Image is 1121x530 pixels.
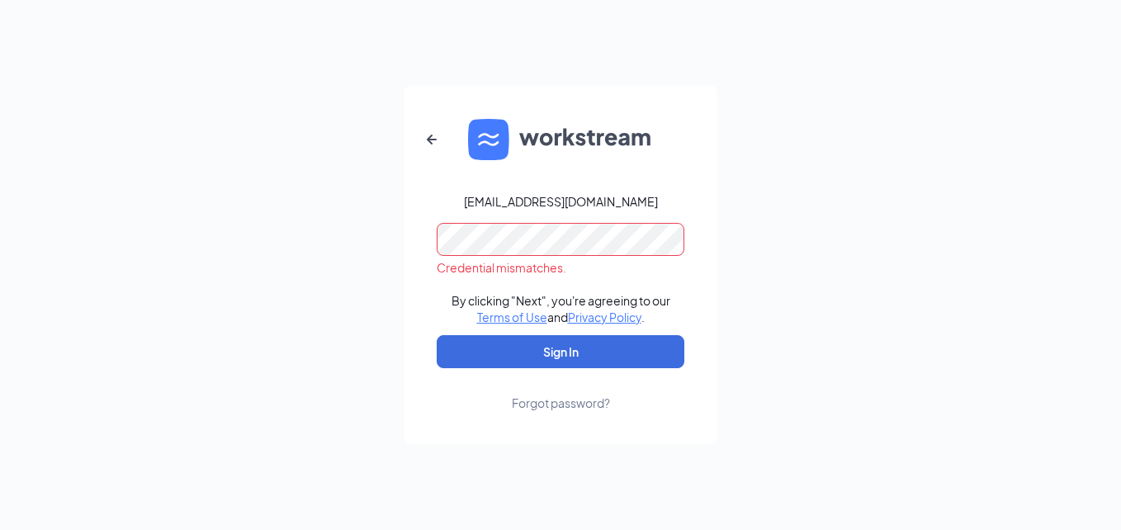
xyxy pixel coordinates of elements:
svg: ArrowLeftNew [422,130,442,149]
img: WS logo and Workstream text [468,119,653,160]
div: By clicking "Next", you're agreeing to our and . [452,292,670,325]
div: Forgot password? [512,395,610,411]
a: Terms of Use [477,310,547,324]
a: Privacy Policy [568,310,641,324]
button: ArrowLeftNew [412,120,452,159]
div: [EMAIL_ADDRESS][DOMAIN_NAME] [464,193,658,210]
a: Forgot password? [512,368,610,411]
div: Credential mismatches. [437,259,684,276]
button: Sign In [437,335,684,368]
